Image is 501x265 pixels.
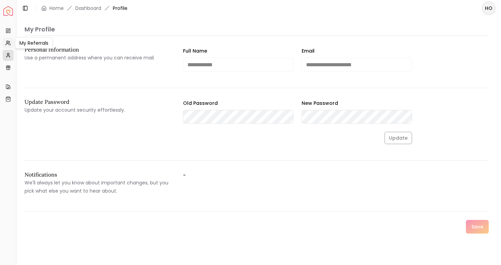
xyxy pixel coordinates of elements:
[49,5,64,12] a: Home
[25,47,172,52] h2: Personal Information
[25,179,172,195] p: We'll always let you know about important changes, but you pick what else you want to hear about.
[113,5,127,12] span: Profile
[483,2,495,14] span: HO
[302,47,315,54] label: Email
[25,172,172,177] h2: Notifications
[75,5,101,12] a: Dashboard
[25,54,172,62] p: Use a permanent address where you can receive mail.
[15,37,53,49] div: My Referrals
[25,99,172,104] h2: Update Password
[41,5,127,12] nav: breadcrumb
[183,172,331,195] label: -
[302,100,338,107] label: New Password
[3,6,13,16] img: Spacejoy Logo
[25,25,489,34] p: My Profile
[3,6,13,16] a: Spacejoy
[183,100,218,107] label: Old Password
[482,1,496,15] button: HO
[25,106,172,114] p: Update your account security effortlessly.
[183,47,207,54] label: Full Name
